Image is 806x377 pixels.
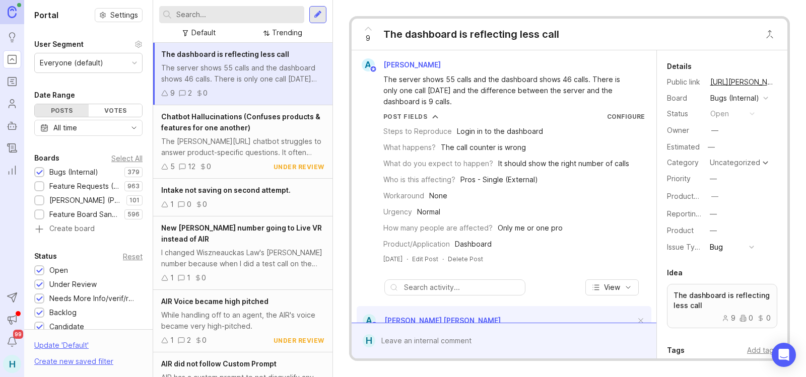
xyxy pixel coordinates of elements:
div: It should show the right number of calls [498,158,629,169]
a: AIR Voice became high pitchedWhile handling off to an agent, the AIR's voice became very high-pit... [153,290,332,352]
button: H [3,355,21,373]
div: Pros - Single (External) [460,174,538,185]
button: Settings [95,8,143,22]
div: Login in to the dashboard [457,126,543,137]
div: Urgency [383,206,412,217]
div: Open [49,265,68,276]
a: Users [3,95,21,113]
a: Portal [3,50,21,68]
div: — [710,225,717,236]
div: — [710,173,717,184]
a: Intake not saving on second attempt.100 [153,179,332,216]
div: The call counter is wrong [441,142,526,153]
div: 1 [170,272,174,283]
div: Status [34,250,57,262]
span: AIR Voice became high pitched [161,297,268,306]
div: 0 [201,272,206,283]
div: under review [274,163,324,171]
a: Autopilot [3,117,21,135]
a: Configure [607,113,645,120]
div: — [705,140,718,154]
div: Votes [89,104,143,117]
div: 0 [757,315,771,322]
div: What happens? [383,142,436,153]
div: Details [667,60,692,72]
div: None [429,190,447,201]
label: Product [667,226,694,235]
img: member badge [370,321,378,329]
div: 2 [187,335,191,346]
div: 0 [740,315,753,322]
div: 12 [188,161,195,172]
div: Create new saved filter [34,356,113,367]
div: Bug [710,242,723,253]
span: Chatbot Hallucinations (Confuses products & features for one another) [161,112,320,132]
div: Public link [667,77,702,88]
div: Owner [667,125,702,136]
div: Feature Board Sandbox [DATE] [49,209,119,220]
button: Post Fields [383,112,439,121]
button: Send to Autopilot [3,288,21,307]
div: Default [191,27,216,38]
div: Needs More Info/verif/repro [49,293,138,304]
div: Backlog [49,307,77,318]
div: Idea [667,267,683,279]
a: Reporting [3,161,21,179]
span: Settings [110,10,138,20]
div: Board [667,93,702,104]
a: A[PERSON_NAME] [PERSON_NAME] [357,314,501,327]
div: User Segment [34,38,84,50]
div: Date Range [34,89,75,101]
div: Uncategorized [710,159,760,166]
div: Post Fields [383,112,428,121]
svg: toggle icon [126,124,142,132]
button: Notifications [3,333,21,351]
span: 9 [366,33,370,44]
span: [DATE] [383,255,402,263]
div: — [710,208,717,219]
img: member badge [369,65,377,73]
div: Tags [667,344,685,356]
div: Feature Requests (Internal) [49,181,119,192]
div: H [363,334,375,347]
span: [PERSON_NAME] [PERSON_NAME] [384,316,501,325]
div: 9 [722,315,735,322]
a: The dashboard is reflecting less callThe server shows 55 calls and the dashboard shows 46 calls. ... [153,43,332,105]
div: Posts [35,104,89,117]
div: Only me or one pro [498,222,563,234]
span: New [PERSON_NAME] number going to Live VR instead of AIR [161,223,322,243]
div: open [710,108,729,119]
input: Search... [176,9,300,20]
div: Normal [417,206,440,217]
div: 2 [188,88,192,99]
div: · [407,255,408,263]
input: Search activity... [404,282,520,293]
p: 963 [127,182,140,190]
label: Issue Type [667,243,704,251]
label: Reporting Team [667,209,721,218]
span: AIR did not follow Custom Prompt [161,359,277,368]
div: 5 [170,161,175,172]
div: 0 [203,88,208,99]
p: 379 [127,168,140,176]
div: What do you expect to happen? [383,158,493,169]
h1: Portal [34,9,58,21]
div: 1 [170,199,174,210]
button: View [585,279,639,295]
div: 0 [207,161,211,172]
span: Intake not saving on second attempt. [161,186,291,194]
div: · [442,255,444,263]
div: Bugs (Internal) [49,167,98,178]
div: Who is this affecting? [383,174,455,185]
div: — [711,125,718,136]
a: Chatbot Hallucinations (Confuses products & features for one another)The [PERSON_NAME][URL] chatb... [153,105,332,179]
div: 9 [170,88,175,99]
div: How many people are affected? [383,222,493,234]
div: Update ' Default ' [34,340,89,356]
div: Category [667,157,702,168]
div: Under Review [49,279,97,290]
div: Estimated [667,143,700,150]
a: Create board [34,225,143,234]
div: I changed Wiszneauckas Law's [PERSON_NAME] number because when I did a test call on the initial n... [161,247,324,269]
